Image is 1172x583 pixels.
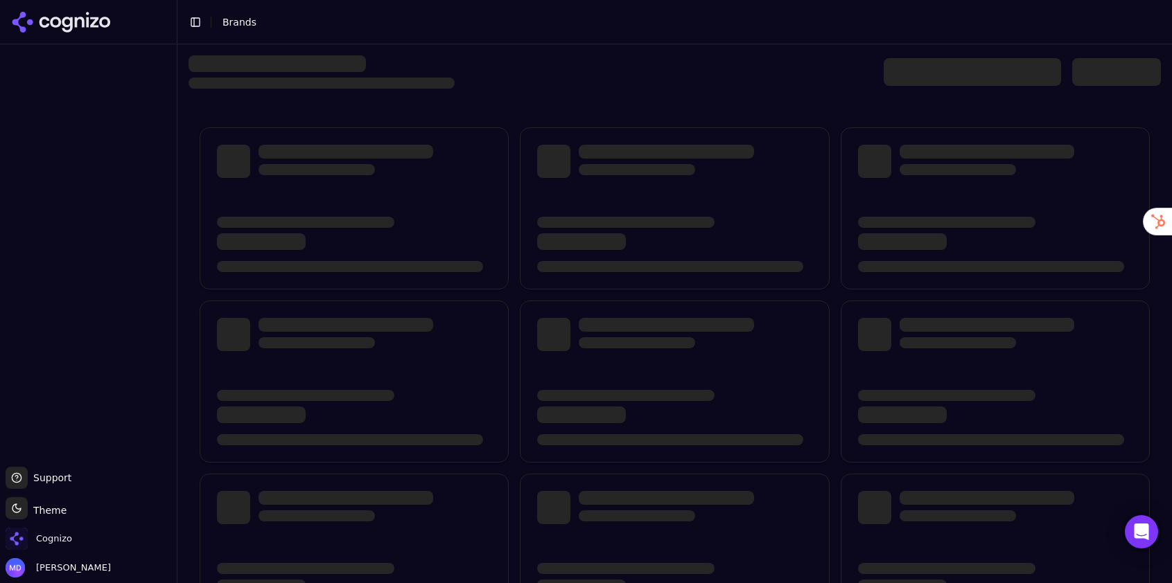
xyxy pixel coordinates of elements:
[36,532,72,545] span: Cognizo
[6,528,28,550] img: Cognizo
[6,558,25,577] img: Melissa Dowd
[222,15,256,29] nav: breadcrumb
[28,505,67,516] span: Theme
[6,558,111,577] button: Open user button
[28,471,71,485] span: Support
[30,562,111,574] span: [PERSON_NAME]
[222,17,256,28] span: Brands
[1125,515,1158,548] div: Open Intercom Messenger
[6,528,72,550] button: Open organization switcher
